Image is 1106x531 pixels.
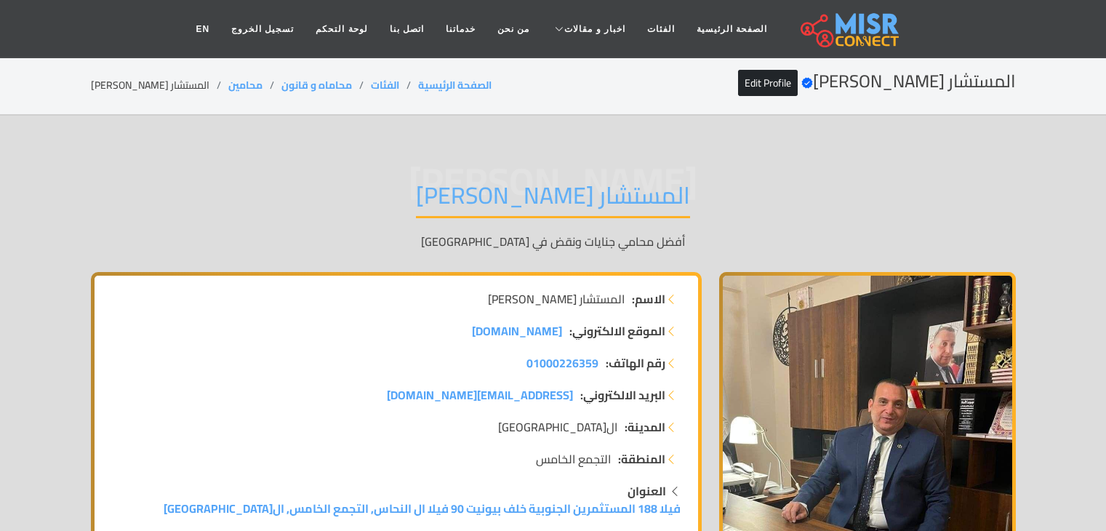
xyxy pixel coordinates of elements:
span: 01000226359 [526,352,598,374]
strong: العنوان [628,480,666,502]
a: الفئات [636,15,686,43]
a: محامين [228,76,263,95]
a: لوحة التحكم [305,15,378,43]
h1: المستشار [PERSON_NAME] [416,181,690,218]
a: [DOMAIN_NAME] [472,322,562,340]
strong: الاسم: [632,290,665,308]
a: اخبار و مقالات [540,15,636,43]
svg: Verified account [801,77,813,89]
a: تسجيل الخروج [220,15,305,43]
p: أفضل محامي جنايات ونقض في [GEOGRAPHIC_DATA] [91,233,1016,250]
a: EN [185,15,220,43]
span: [DOMAIN_NAME] [472,320,562,342]
a: من نحن [486,15,540,43]
strong: رقم الهاتف: [606,354,665,372]
a: الصفحة الرئيسية [418,76,492,95]
a: خدماتنا [435,15,486,43]
li: المستشار [PERSON_NAME] [91,78,228,93]
strong: المدينة: [625,418,665,436]
span: ال[GEOGRAPHIC_DATA] [498,418,617,436]
a: [EMAIL_ADDRESS][DOMAIN_NAME] [387,386,573,404]
a: 01000226359 [526,354,598,372]
a: الفئات [371,76,399,95]
span: التجمع الخامس [536,450,611,468]
span: اخبار و مقالات [564,23,625,36]
strong: المنطقة: [618,450,665,468]
span: المستشار [PERSON_NAME] [488,290,625,308]
span: [EMAIL_ADDRESS][DOMAIN_NAME] [387,384,573,406]
a: Edit Profile [738,70,798,96]
strong: الموقع الالكتروني: [569,322,665,340]
h2: المستشار [PERSON_NAME] [738,71,1016,92]
img: main.misr_connect [801,11,898,47]
strong: البريد الالكتروني: [580,386,665,404]
a: اتصل بنا [379,15,435,43]
a: محاماه و قانون [281,76,352,95]
a: الصفحة الرئيسية [686,15,778,43]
